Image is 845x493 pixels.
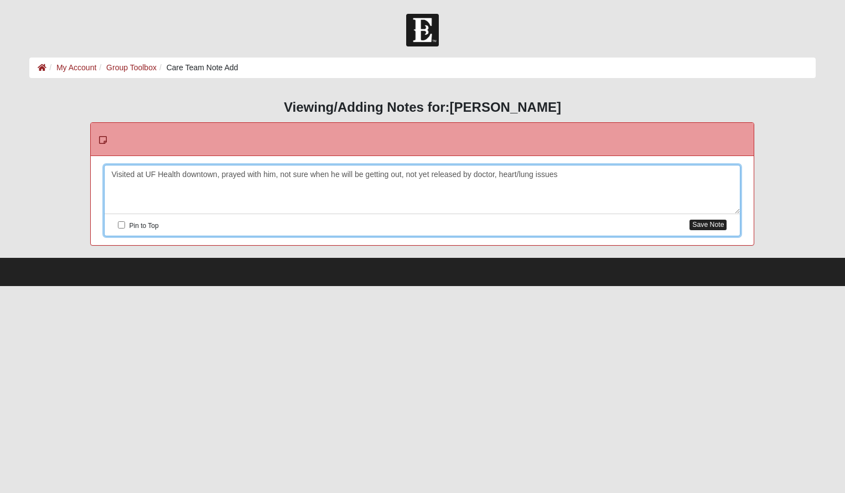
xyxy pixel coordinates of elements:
[406,14,439,46] img: Church of Eleven22 Logo
[157,62,239,74] li: Care Team Note Add
[29,100,816,116] h3: Viewing/Adding Notes for:
[690,220,727,230] button: Save Note
[106,63,157,72] a: Group Toolbox
[450,100,561,115] strong: [PERSON_NAME]
[118,221,125,229] input: Pin to Top
[105,165,740,214] div: Visited at UF Health downtown, prayed with him, not sure when he will be getting out, not yet rel...
[129,222,158,230] span: Pin to Top
[56,63,96,72] a: My Account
